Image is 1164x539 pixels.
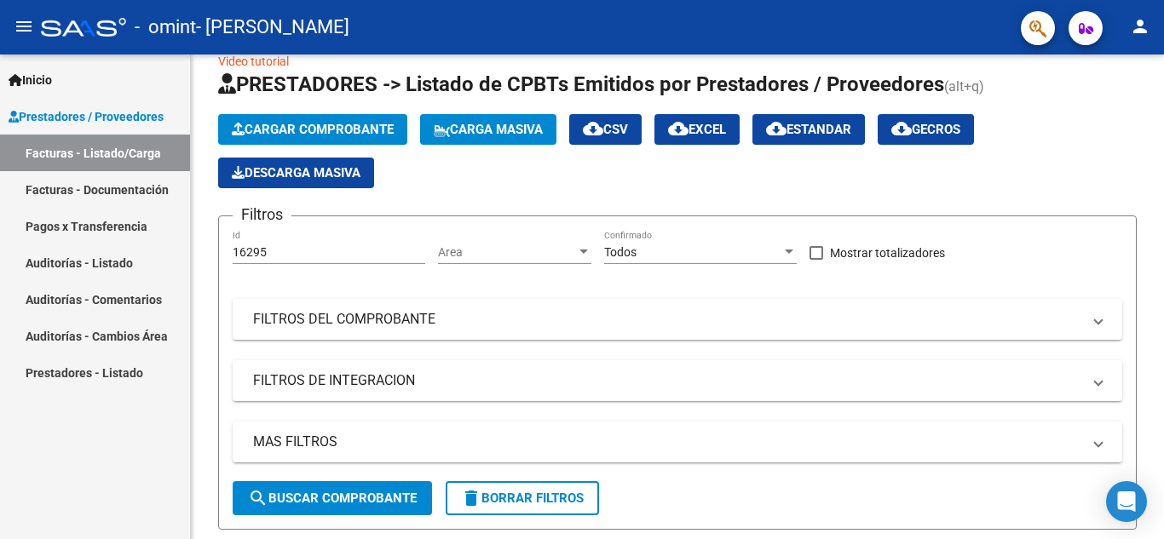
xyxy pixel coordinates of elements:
mat-panel-title: MAS FILTROS [253,433,1081,451]
div: Open Intercom Messenger [1106,481,1147,522]
mat-icon: delete [461,488,481,508]
span: CSV [583,122,628,137]
span: Mostrar totalizadores [830,243,945,263]
button: Borrar Filtros [446,481,599,515]
span: - omint [135,9,196,46]
mat-panel-title: FILTROS DEL COMPROBANTE [253,310,1081,329]
span: EXCEL [668,122,726,137]
span: Cargar Comprobante [232,122,394,137]
button: Carga Masiva [420,114,556,145]
mat-panel-title: FILTROS DE INTEGRACION [253,371,1081,390]
span: Gecros [891,122,960,137]
mat-icon: cloud_download [766,118,787,139]
span: Estandar [766,122,851,137]
h3: Filtros [233,203,291,226]
span: Todos [604,245,637,259]
mat-expansion-panel-header: MAS FILTROS [233,421,1122,462]
a: Video tutorial [218,54,289,68]
span: PRESTADORES -> Listado de CPBTs Emitidos por Prestadores / Proveedores [218,72,944,96]
app-download-masive: Descarga masiva de comprobantes (adjuntos) [218,158,374,188]
span: Descarga Masiva [232,165,360,181]
mat-expansion-panel-header: FILTROS DE INTEGRACION [233,360,1122,401]
button: CSV [569,114,642,145]
span: Area [438,245,576,260]
button: Estandar [752,114,865,145]
mat-icon: cloud_download [583,118,603,139]
button: Descarga Masiva [218,158,374,188]
mat-expansion-panel-header: FILTROS DEL COMPROBANTE [233,299,1122,340]
button: Gecros [878,114,974,145]
span: Prestadores / Proveedores [9,107,164,126]
span: - [PERSON_NAME] [196,9,349,46]
mat-icon: search [248,488,268,508]
button: Buscar Comprobante [233,481,432,515]
span: Carga Masiva [434,122,543,137]
button: Cargar Comprobante [218,114,407,145]
mat-icon: cloud_download [891,118,912,139]
span: Buscar Comprobante [248,490,417,506]
span: Borrar Filtros [461,490,584,506]
mat-icon: menu [14,16,34,37]
mat-icon: cloud_download [668,118,689,139]
mat-icon: person [1130,16,1150,37]
span: Inicio [9,71,52,89]
span: (alt+q) [944,78,984,95]
button: EXCEL [654,114,740,145]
